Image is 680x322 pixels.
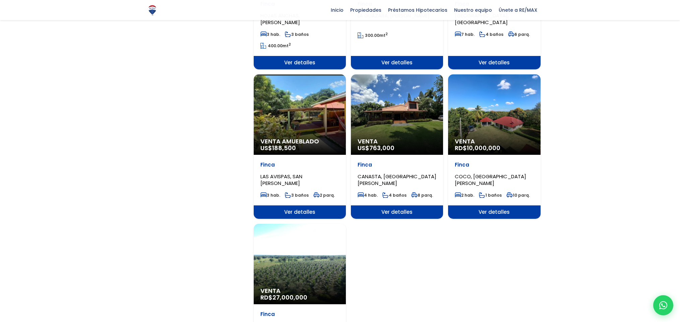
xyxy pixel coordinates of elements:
p: Finca [455,162,534,168]
span: Únete a RE/MAX [495,5,541,15]
span: 400.00 [268,43,283,49]
span: 2 parq. [313,192,335,198]
span: 10 parq. [506,192,530,198]
span: CANASTA, [GEOGRAPHIC_DATA][PERSON_NAME] [358,173,436,187]
span: 3 baños [285,192,309,198]
span: 4 baños [479,31,503,37]
span: Préstamos Hipotecarios [385,5,451,15]
span: RD$ [260,293,307,302]
span: Nuestro equipo [451,5,495,15]
span: Venta Amueblado [260,138,339,145]
span: 763,000 [369,144,394,152]
span: 27,000,000 [272,293,307,302]
span: Inicio [327,5,347,15]
span: Venta [455,138,534,145]
span: Propiedades [347,5,385,15]
p: Finca [260,311,339,318]
a: Venta Amueblado US$188,500 Finca LAS AVISPAS, SAN [PERSON_NAME] 3 hab. 3 baños 2 parq. Ver detalles [254,74,346,219]
span: Venta [260,287,339,294]
span: 10,000,000 [467,144,500,152]
p: Finca [260,162,339,168]
span: Ver detalles [448,56,540,69]
span: LAS AVISPAS, SAN [PERSON_NAME] [260,173,302,187]
sup: 2 [289,42,291,47]
span: COCO, [GEOGRAPHIC_DATA][PERSON_NAME] [455,173,526,187]
span: 3 hab. [260,192,280,198]
span: 300.00 [365,33,379,38]
img: Logo de REMAX [146,4,158,16]
span: Ver detalles [254,205,346,219]
span: 3 baños [285,31,309,37]
span: US$ [358,144,394,152]
span: 4 baños [382,192,407,198]
span: US$ [260,144,296,152]
span: mt [358,33,388,38]
span: 188,500 [272,144,296,152]
a: Venta US$763,000 Finca CANASTA, [GEOGRAPHIC_DATA][PERSON_NAME] 4 hab. 4 baños 8 parq. Ver detalles [351,74,443,219]
sup: 2 [385,31,388,37]
span: 7 hab. [455,31,475,37]
span: 4 hab. [358,192,378,198]
span: 8 parq. [411,192,433,198]
span: Ver detalles [351,56,443,69]
span: Ver detalles [448,205,540,219]
p: Finca [358,162,436,168]
a: Venta RD$10,000,000 Finca COCO, [GEOGRAPHIC_DATA][PERSON_NAME] 2 hab. 1 baños 10 parq. Ver detalles [448,74,540,219]
span: 6 parq. [508,31,530,37]
span: Venta [358,138,436,145]
span: 1 baños [479,192,502,198]
span: 3 hab. [260,31,280,37]
span: mt [260,43,291,49]
span: Ver detalles [254,56,346,69]
span: RD$ [455,144,500,152]
span: 2 hab. [455,192,474,198]
span: Ver detalles [351,205,443,219]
